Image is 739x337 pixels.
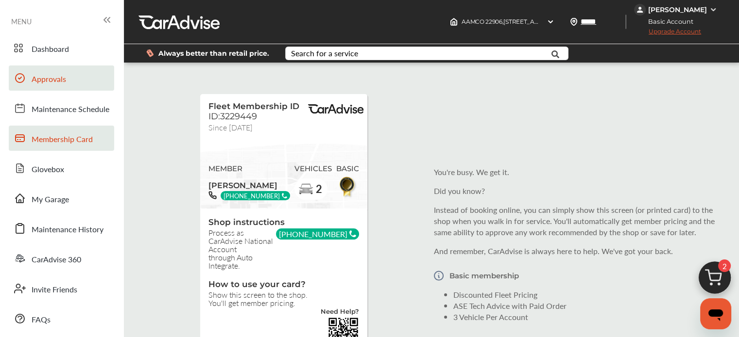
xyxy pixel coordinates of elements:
img: dollor_label_vector.a70140d1.svg [146,49,154,57]
img: header-divider.bc55588e.svg [625,15,626,29]
span: How to use your card? [208,279,359,290]
p: Basic membership [449,272,519,280]
a: Approvals [9,65,114,91]
span: Upgrade Account [634,28,701,40]
a: Membership Card [9,126,114,151]
div: Search for a service [291,49,358,57]
span: CarAdvise 360 [32,254,81,266]
a: Dashboard [9,35,114,61]
p: Instead of booking online, you can simply show this screen (or printed card) to the shop when you... [434,204,724,238]
span: Fleet Membership ID [208,101,299,111]
a: Invite Friends [9,276,114,301]
span: MEMBER [208,164,290,173]
li: ASE Tech Advice with Paid Order [453,300,724,311]
img: car-basic.192fe7b4.svg [298,182,314,197]
span: Show this screen to the shop. [208,290,359,299]
img: jVpblrzwTbfkPYzPPzSLxeg0AAAAASUVORK5CYII= [634,4,646,16]
span: ID:3229449 [208,111,257,122]
a: Need Help? [321,309,359,317]
img: location_vector.a44bc228.svg [570,18,578,26]
span: Process as CarAdvise National Account through Auto Integrate. [208,228,359,270]
span: Maintenance Schedule [32,103,109,116]
img: header-home-logo.8d720a4f.svg [450,18,458,26]
a: FAQs [9,306,114,331]
a: CarAdvise 360 [9,246,114,271]
span: Basic Account [635,16,701,27]
span: Since [DATE] [208,122,253,130]
img: WGsFRI8htEPBVLJbROoPRyZpYNWhNONpIPPETTm6eUC0GeLEiAAAAAElFTkSuQmCC [709,6,717,14]
span: Invite Friends [32,284,77,296]
span: Shop instructions [208,217,359,228]
img: BasicPremiumLogo.8d547ee0.svg [307,104,365,114]
a: My Garage [9,186,114,211]
img: cart_icon.3d0951e8.svg [691,257,738,304]
span: BASIC [336,164,359,173]
span: FAQs [32,314,51,326]
img: Vector.a173687b.svg [434,264,444,287]
a: Maintenance Schedule [9,96,114,121]
iframe: Button to launch messaging window [700,298,731,329]
img: header-down-arrow.9dd2ce7d.svg [547,18,554,26]
span: 2 [718,259,731,272]
span: Membership Card [32,133,93,146]
span: VEHICLES [294,164,332,173]
p: And remember, CarAdvise is always here to help. We've got your back. [434,245,724,257]
img: phone-black.37208b07.svg [208,191,217,199]
li: 3 Vehicle Per Account [453,311,724,322]
span: [PERSON_NAME] [208,177,290,191]
li: Discounted Fleet Pricing [453,289,724,300]
span: My Garage [32,193,69,206]
p: You're busy. We get it. [434,166,724,177]
span: 2 [315,183,322,195]
a: Maintenance History [9,216,114,241]
img: BasicBadge.31956f0b.svg [337,175,359,198]
span: MENU [11,17,32,25]
span: Glovebox [32,163,64,176]
div: [PHONE_NUMBER] [221,191,290,200]
p: Did you know? [434,185,724,196]
div: [PHONE_NUMBER] [276,228,359,240]
span: Always better than retail price. [158,50,269,57]
span: Dashboard [32,43,69,56]
span: You'll get member pricing. [208,299,359,307]
span: Approvals [32,73,66,86]
span: Maintenance History [32,224,103,236]
a: Glovebox [9,156,114,181]
div: [PERSON_NAME] [648,5,707,14]
span: AAMCO 22906 , [STREET_ADDRESS] [GEOGRAPHIC_DATA] , CA 92110 [462,18,649,25]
